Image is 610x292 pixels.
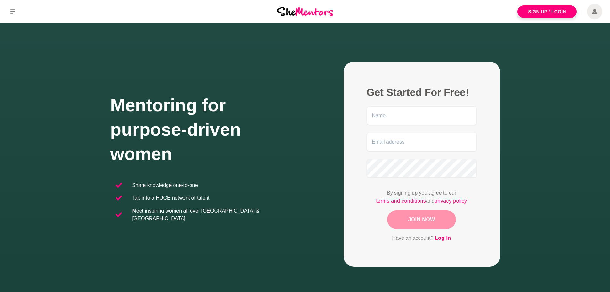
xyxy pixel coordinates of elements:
input: Name [367,106,477,125]
input: Email address [367,133,477,151]
h1: Mentoring for purpose-driven women [110,93,305,166]
a: Log In [435,234,451,242]
p: Share knowledge one-to-one [132,181,198,189]
p: Have an account? [367,234,477,242]
h2: Get Started For Free! [367,86,477,99]
p: Meet inspiring women all over [GEOGRAPHIC_DATA] & [GEOGRAPHIC_DATA] [132,207,300,222]
p: By signing up you agree to our and [367,189,477,205]
img: She Mentors Logo [277,7,333,16]
p: Tap into a HUGE network of talent [132,194,210,202]
a: terms and conditions [376,197,426,205]
a: Sign Up / Login [517,5,577,18]
a: privacy policy [435,197,467,205]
